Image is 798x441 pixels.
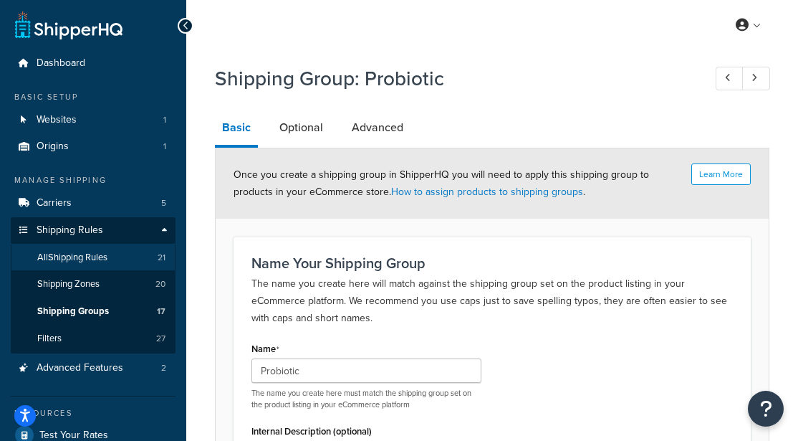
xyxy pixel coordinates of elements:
a: Optional [272,110,330,145]
span: Shipping Zones [37,278,100,290]
span: Carriers [37,197,72,209]
span: 5 [161,197,166,209]
li: Websites [11,107,176,133]
span: Shipping Rules [37,224,103,237]
li: Origins [11,133,176,160]
a: Next Record [742,67,770,90]
a: Filters27 [11,326,176,352]
a: Shipping Zones20 [11,271,176,298]
a: Advanced [345,110,410,145]
span: Dashboard [37,57,85,70]
span: 1 [163,141,166,153]
li: Shipping Groups [11,298,176,325]
a: Carriers5 [11,190,176,217]
span: Filters [37,333,62,345]
button: Learn More [691,163,751,185]
li: Shipping Zones [11,271,176,298]
div: Manage Shipping [11,174,176,186]
li: Advanced Features [11,355,176,381]
span: Websites [37,114,77,126]
a: Shipping Rules [11,217,176,244]
a: Origins1 [11,133,176,160]
p: The name you create here must match the shipping group set on the product listing in your eCommer... [251,388,481,410]
label: Internal Description (optional) [251,426,372,437]
a: Shipping Groups17 [11,298,176,325]
li: Shipping Rules [11,217,176,354]
button: Open Resource Center [748,391,784,427]
span: Origins [37,141,69,153]
label: Name [251,343,279,355]
p: The name you create here will match against the shipping group set on the product listing in your... [251,275,733,327]
span: 1 [163,114,166,126]
span: 27 [156,333,165,345]
span: 21 [158,252,165,264]
div: Resources [11,407,176,419]
a: Websites1 [11,107,176,133]
span: Once you create a shipping group in ShipperHQ you will need to apply this shipping group to produ... [234,167,649,199]
span: 17 [157,305,165,318]
li: Carriers [11,190,176,217]
span: Shipping Groups [37,305,109,318]
span: 20 [155,278,165,290]
h1: Shipping Group: Probiotic [215,65,689,93]
a: Basic [215,110,258,148]
a: AllShipping Rules21 [11,245,176,271]
span: All Shipping Rules [37,252,107,264]
a: Advanced Features2 [11,355,176,381]
span: Advanced Features [37,362,123,374]
div: Basic Setup [11,91,176,103]
a: Previous Record [716,67,744,90]
a: How to assign products to shipping groups [391,184,583,199]
span: 2 [161,362,166,374]
li: Filters [11,326,176,352]
h3: Name Your Shipping Group [251,255,733,271]
a: Dashboard [11,50,176,77]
